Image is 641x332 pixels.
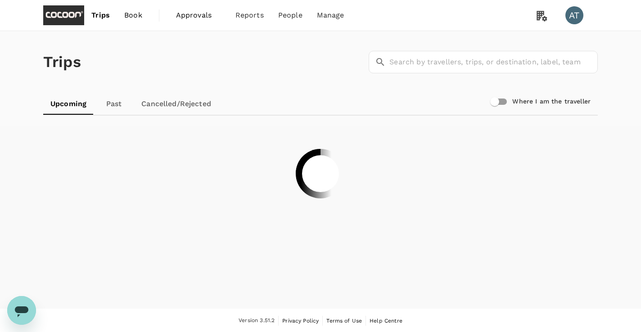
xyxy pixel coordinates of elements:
a: Cancelled/Rejected [134,93,218,115]
span: Reports [235,10,264,21]
input: Search by travellers, trips, or destination, label, team [389,51,598,73]
div: AT [565,6,583,24]
h1: Trips [43,31,81,93]
img: Cocoon Capital [43,5,84,25]
span: Manage [317,10,344,21]
a: Privacy Policy [282,316,319,326]
h6: Where I am the traveller [512,97,591,107]
span: People [278,10,302,21]
span: Book [124,10,142,21]
a: Help Centre [370,316,402,326]
span: Version 3.51.2 [239,316,275,325]
span: Help Centre [370,318,402,324]
a: Upcoming [43,93,94,115]
a: Past [94,93,134,115]
iframe: Button to launch messaging window [7,296,36,325]
span: Terms of Use [326,318,362,324]
span: Privacy Policy [282,318,319,324]
a: Terms of Use [326,316,362,326]
span: Trips [91,10,110,21]
span: Approvals [176,10,221,21]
